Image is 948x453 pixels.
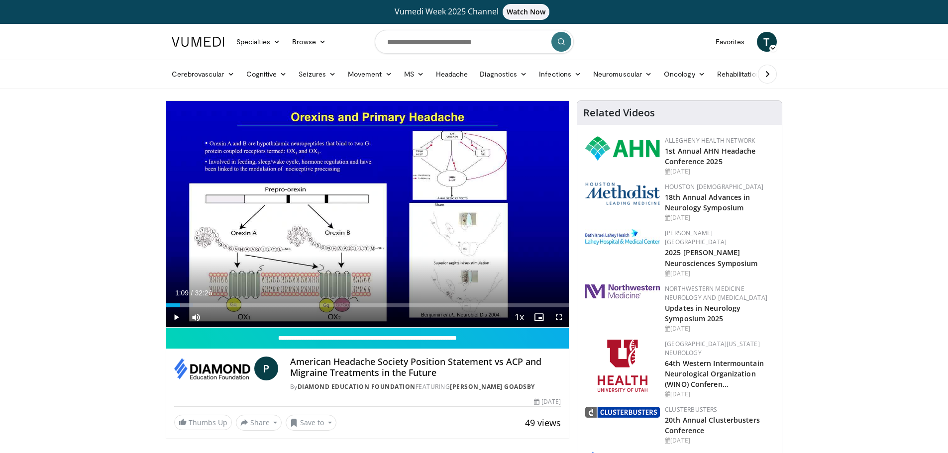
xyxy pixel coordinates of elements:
h4: Related Videos [583,107,655,119]
div: [DATE] [665,390,774,399]
div: [DATE] [534,397,561,406]
img: 2a462fb6-9365-492a-ac79-3166a6f924d8.png.150x105_q85_autocrop_double_scale_upscale_version-0.2.jpg [585,284,660,298]
a: Specialties [230,32,287,52]
h4: American Headache Society Position Statement vs ACP and Migraine Treatments in the Future [290,357,561,378]
a: 64th Western Intermountain Neurological Organization (WINO) Conferen… [665,359,764,389]
a: Clusterbusters [665,405,717,414]
a: 1st Annual AHN Headache Conference 2025 [665,146,755,166]
a: Diagnostics [474,64,533,84]
a: P [254,357,278,380]
img: f6362829-b0a3-407d-a044-59546adfd345.png.150x105_q85_autocrop_double_scale_upscale_version-0.2.png [598,340,647,392]
a: Infections [533,64,587,84]
span: Vumedi Week 2025 Channel [395,6,554,17]
span: 32:26 [195,289,212,297]
a: Browse [286,32,332,52]
button: Enable picture-in-picture mode [529,307,549,327]
button: Save to [286,415,336,431]
div: [DATE] [665,213,774,222]
div: [DATE] [665,324,774,333]
a: 2025 [PERSON_NAME] Neurosciences Symposium [665,248,757,268]
a: Northwestern Medicine Neurology and [MEDICAL_DATA] [665,284,767,302]
button: Share [236,415,282,431]
a: T [757,32,777,52]
a: MS [398,64,430,84]
div: Progress Bar [166,303,569,307]
a: Diamond Education Foundation [298,382,416,391]
a: Updates in Neurology Symposium 2025 [665,303,740,323]
img: 5e4488cc-e109-4a4e-9fd9-73bb9237ee91.png.150x105_q85_autocrop_double_scale_upscale_version-0.2.png [585,182,660,205]
div: By FEATURING [290,382,561,391]
a: Oncology [658,64,711,84]
span: Watch Now [503,4,550,20]
img: e7977282-282c-4444-820d-7cc2733560fd.jpg.150x105_q85_autocrop_double_scale_upscale_version-0.2.jpg [585,229,660,245]
span: 49 views [525,417,561,429]
div: [DATE] [665,269,774,278]
a: [PERSON_NAME][GEOGRAPHIC_DATA] [665,229,727,246]
span: 1:09 [175,289,189,297]
a: Neuromuscular [587,64,658,84]
img: d3be30b6-fe2b-4f13-a5b4-eba975d75fdd.png.150x105_q85_autocrop_double_scale_upscale_version-0.2.png [585,407,660,418]
a: Cognitive [240,64,293,84]
a: Allegheny Health Network [665,136,755,145]
a: 20th Annual Clusterbusters Conference [665,415,760,435]
a: Favorites [710,32,751,52]
img: Diamond Education Foundation [174,357,250,380]
input: Search topics, interventions [375,30,574,54]
span: / [191,289,193,297]
div: [DATE] [665,436,774,445]
img: VuMedi Logo [172,37,224,47]
a: [GEOGRAPHIC_DATA][US_STATE] Neurology [665,340,760,357]
video-js: Video Player [166,101,569,328]
a: Rehabilitation [711,64,766,84]
button: Mute [186,307,206,327]
a: Houston [DEMOGRAPHIC_DATA] [665,182,763,191]
a: [PERSON_NAME] Goadsby [450,382,535,391]
button: Playback Rate [509,307,529,327]
a: Seizures [293,64,342,84]
a: Cerebrovascular [166,64,240,84]
a: Movement [342,64,398,84]
div: [DATE] [665,167,774,176]
img: 628ffacf-ddeb-4409-8647-b4d1102df243.png.150x105_q85_autocrop_double_scale_upscale_version-0.2.png [585,136,660,161]
a: Thumbs Up [174,415,232,430]
a: Headache [430,64,474,84]
button: Play [166,307,186,327]
button: Fullscreen [549,307,569,327]
a: Vumedi Week 2025 ChannelWatch Now [173,4,775,20]
a: 18th Annual Advances in Neurology Symposium [665,192,750,212]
